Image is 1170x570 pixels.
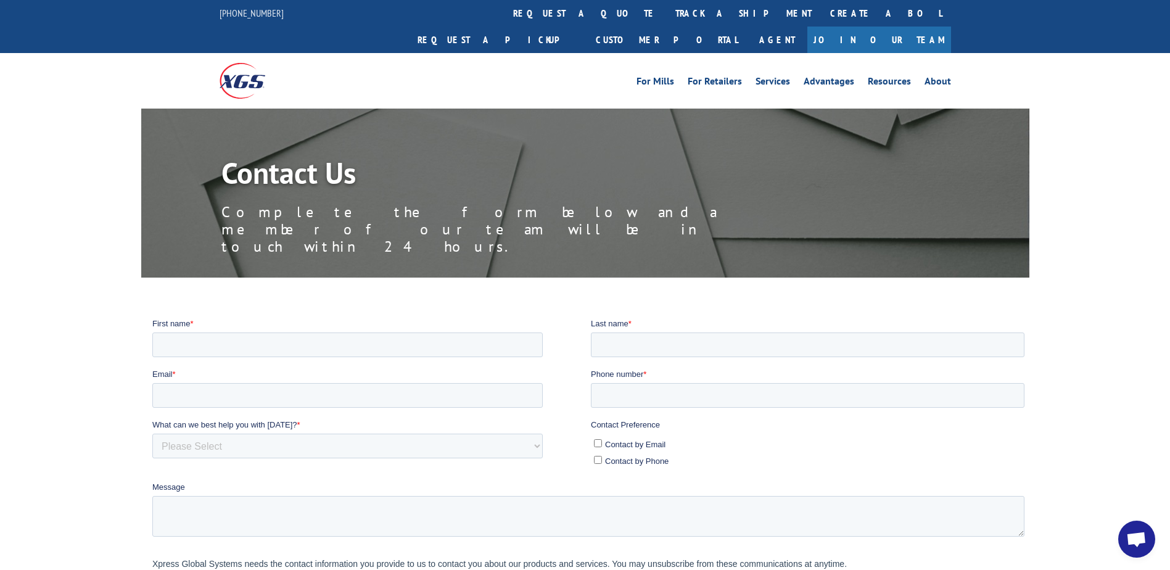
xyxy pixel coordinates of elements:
a: Advantages [804,76,854,90]
a: Customer Portal [587,27,747,53]
p: Complete the form below and a member of our team will be in touch within 24 hours. [221,204,777,255]
a: For Mills [636,76,674,90]
div: Open chat [1118,521,1155,558]
a: Join Our Team [807,27,951,53]
a: Request a pickup [408,27,587,53]
a: For Retailers [688,76,742,90]
a: Resources [868,76,911,90]
a: About [925,76,951,90]
a: Services [756,76,790,90]
a: [PHONE_NUMBER] [220,7,284,19]
a: Agent [747,27,807,53]
h1: Contact Us [221,158,777,194]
